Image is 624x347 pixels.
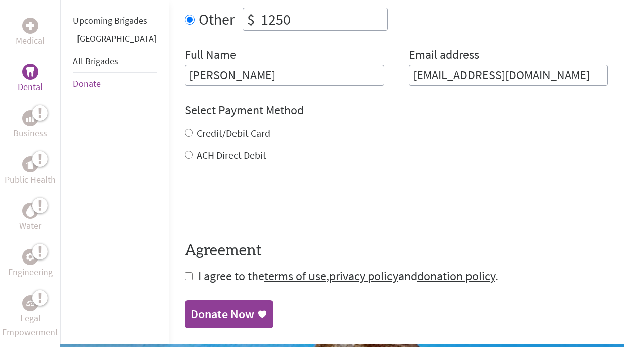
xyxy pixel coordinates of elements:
label: Email address [409,47,479,65]
a: terms of use [264,268,326,284]
img: Public Health [26,159,34,169]
label: Other [199,8,235,31]
li: Panama [73,32,157,50]
a: WaterWater [19,203,41,233]
input: Enter Full Name [185,65,384,86]
div: Medical [22,18,38,34]
div: $ [243,8,259,30]
a: MedicalMedical [16,18,45,48]
label: Credit/Debit Card [197,127,270,139]
h4: Agreement [185,242,608,260]
img: Dental [26,67,34,76]
div: Dental [22,64,38,80]
div: Engineering [22,249,38,265]
img: Water [26,205,34,216]
p: Public Health [5,172,56,187]
li: All Brigades [73,50,157,73]
a: Donate [73,78,101,90]
li: Donate [73,73,157,95]
a: privacy policy [329,268,398,284]
a: EngineeringEngineering [8,249,53,279]
label: ACH Direct Debit [197,149,266,161]
a: DentalDental [18,64,43,94]
div: Donate Now [191,306,254,322]
p: Water [19,219,41,233]
div: Water [22,203,38,219]
input: Your Email [409,65,608,86]
p: Legal Empowerment [2,311,58,339]
a: donation policy [417,268,495,284]
span: I agree to the , and . [198,268,498,284]
a: Legal EmpowermentLegal Empowerment [2,295,58,339]
li: Upcoming Brigades [73,10,157,32]
img: Engineering [26,252,34,261]
a: BusinessBusiness [13,110,47,140]
label: Full Name [185,47,236,65]
a: Upcoming Brigades [73,15,147,26]
p: Business [13,126,47,140]
a: Public HealthPublic Health [5,156,56,187]
div: Legal Empowerment [22,295,38,311]
p: Engineering [8,265,53,279]
p: Dental [18,80,43,94]
input: Enter Amount [259,8,387,30]
div: Public Health [22,156,38,172]
p: Medical [16,34,45,48]
img: Medical [26,22,34,30]
a: Donate Now [185,300,273,328]
a: All Brigades [73,55,118,67]
h4: Select Payment Method [185,102,608,118]
img: Legal Empowerment [26,300,34,306]
img: Business [26,114,34,122]
iframe: reCAPTCHA [185,183,338,222]
div: Business [22,110,38,126]
a: [GEOGRAPHIC_DATA] [77,33,157,44]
